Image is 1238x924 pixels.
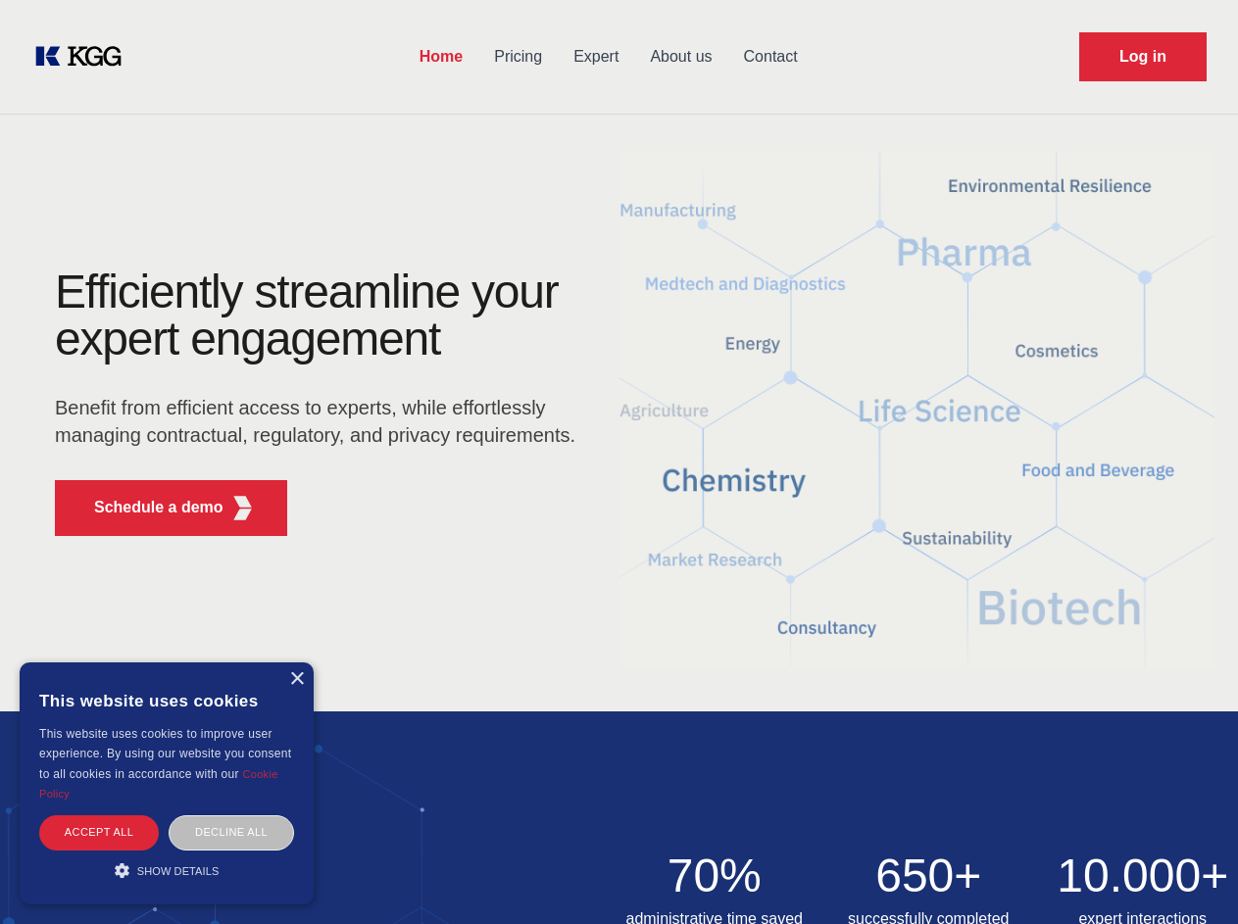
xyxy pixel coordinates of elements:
div: Show details [39,860,294,880]
span: Show details [137,865,220,877]
img: KGG Fifth Element RED [230,496,255,520]
h2: 70% [619,852,811,900]
iframe: Chat Widget [1140,830,1238,924]
a: Cookie Policy [39,768,278,800]
button: Schedule a demoKGG Fifth Element RED [55,480,287,536]
a: Home [404,31,478,82]
span: This website uses cookies to improve user experience. By using our website you consent to all coo... [39,727,291,781]
div: Close [289,672,304,687]
div: This website uses cookies [39,677,294,724]
div: Accept all [39,815,159,850]
a: Expert [558,31,634,82]
a: Request Demo [1079,32,1207,81]
h2: 650+ [833,852,1024,900]
a: Contact [728,31,814,82]
a: Pricing [478,31,558,82]
img: KGG Fifth Element RED [619,127,1215,692]
div: Decline all [169,815,294,850]
a: KOL Knowledge Platform: Talk to Key External Experts (KEE) [31,41,137,73]
p: Schedule a demo [94,496,223,519]
p: Benefit from efficient access to experts, while effortlessly managing contractual, regulatory, an... [55,394,588,449]
h1: Efficiently streamline your expert engagement [55,268,588,363]
a: About us [634,31,727,82]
